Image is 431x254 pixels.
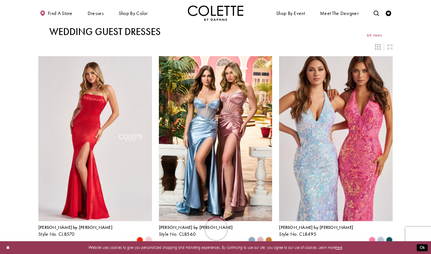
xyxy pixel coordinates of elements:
[384,5,393,21] a: Check Wishlist
[276,11,305,16] span: Shop By Event
[38,5,74,21] a: Find a store
[367,33,382,38] span: 66 items
[387,44,393,50] span: Switch layout to 2 columns
[188,5,243,21] img: Colette by Daphne
[386,237,393,243] i: Spruce
[117,5,149,21] span: Shop by color
[38,224,112,230] span: [PERSON_NAME] by [PERSON_NAME]
[159,231,196,237] span: Style No. CL8560
[279,231,316,237] span: Style No. CL8495
[38,225,112,237] div: Colette by Daphne Style No. CL8570
[248,237,255,243] i: Dusty Blue
[279,225,353,237] div: Colette by Daphne Style No. CL8495
[40,244,391,251] p: Website uses cookies to give you personalized shopping and marketing experiences. By continuing t...
[279,56,393,221] a: Visit Colette by Daphne Style No. CL8495 Page
[145,237,152,243] i: Ice Pink
[38,231,75,237] span: Style No. CL8570
[48,11,73,16] span: Find a store
[137,237,143,243] i: Scarlet
[86,5,105,21] span: Dresses
[375,44,381,50] span: Switch layout to 3 columns
[319,5,360,21] a: Meet the designer
[372,5,381,21] a: Toggle search
[369,237,375,243] i: Cotton Candy
[35,41,396,53] div: Layout Controls
[279,224,353,230] span: [PERSON_NAME] by [PERSON_NAME]
[275,5,306,21] span: Shop By Event
[49,26,161,37] h1: Wedding Guest Dresses
[38,56,152,221] a: Visit Colette by Daphne Style No. CL8570 Page
[159,224,233,230] span: [PERSON_NAME] by [PERSON_NAME]
[320,11,359,16] span: Meet the designer
[336,245,342,250] a: here
[159,56,272,221] a: Visit Colette by Daphne Style No. CL8560 Page
[88,11,104,16] span: Dresses
[3,243,12,253] button: Close Dialog
[119,11,148,16] span: Shop by color
[257,237,264,243] i: Dusty Pink
[417,244,428,251] button: Submit Dialog
[188,5,243,21] a: Visit Home Page
[377,237,384,243] i: Ice Blue
[159,225,233,237] div: Colette by Daphne Style No. CL8560
[266,237,272,243] i: Bronze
